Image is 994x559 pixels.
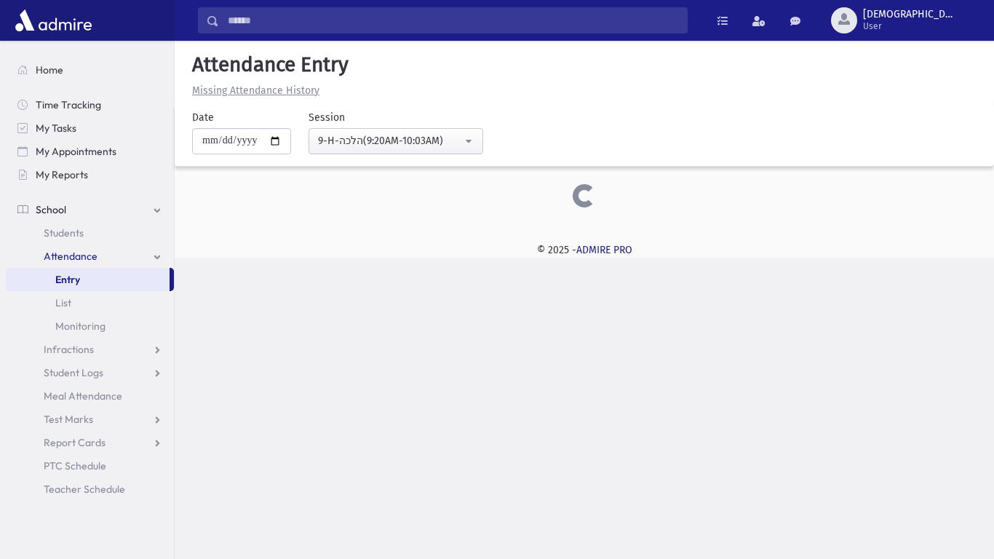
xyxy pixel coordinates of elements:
[6,477,174,501] a: Teacher Schedule
[309,128,483,154] button: 9-H-הלכה(9:20AM-10:03AM)
[6,140,174,163] a: My Appointments
[318,133,462,148] div: 9-H-הלכה(9:20AM-10:03AM)
[309,110,345,125] label: Session
[55,320,106,333] span: Monitoring
[186,84,319,97] a: Missing Attendance History
[6,198,174,221] a: School
[44,413,93,426] span: Test Marks
[44,436,106,449] span: Report Cards
[6,93,174,116] a: Time Tracking
[6,58,174,82] a: Home
[36,63,63,76] span: Home
[576,244,632,256] a: ADMIRE PRO
[36,122,76,135] span: My Tasks
[44,459,106,472] span: PTC Schedule
[44,483,125,496] span: Teacher Schedule
[186,52,982,77] h5: Attendance Entry
[55,273,80,286] span: Entry
[6,384,174,408] a: Meal Attendance
[6,431,174,454] a: Report Cards
[192,84,319,97] u: Missing Attendance History
[44,366,103,379] span: Student Logs
[36,98,101,111] span: Time Tracking
[198,242,971,258] div: © 2025 -
[6,454,174,477] a: PTC Schedule
[6,245,174,268] a: Attendance
[36,145,116,158] span: My Appointments
[6,221,174,245] a: Students
[6,291,174,314] a: List
[192,110,214,125] label: Date
[6,338,174,361] a: Infractions
[863,20,956,32] span: User
[36,168,88,181] span: My Reports
[12,6,95,35] img: AdmirePro
[36,203,66,216] span: School
[44,343,94,356] span: Infractions
[6,163,174,186] a: My Reports
[219,7,687,33] input: Search
[6,314,174,338] a: Monitoring
[6,268,170,291] a: Entry
[44,389,122,403] span: Meal Attendance
[44,250,98,263] span: Attendance
[55,296,71,309] span: List
[6,408,174,431] a: Test Marks
[44,226,84,239] span: Students
[6,361,174,384] a: Student Logs
[6,116,174,140] a: My Tasks
[863,9,956,20] span: [DEMOGRAPHIC_DATA]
